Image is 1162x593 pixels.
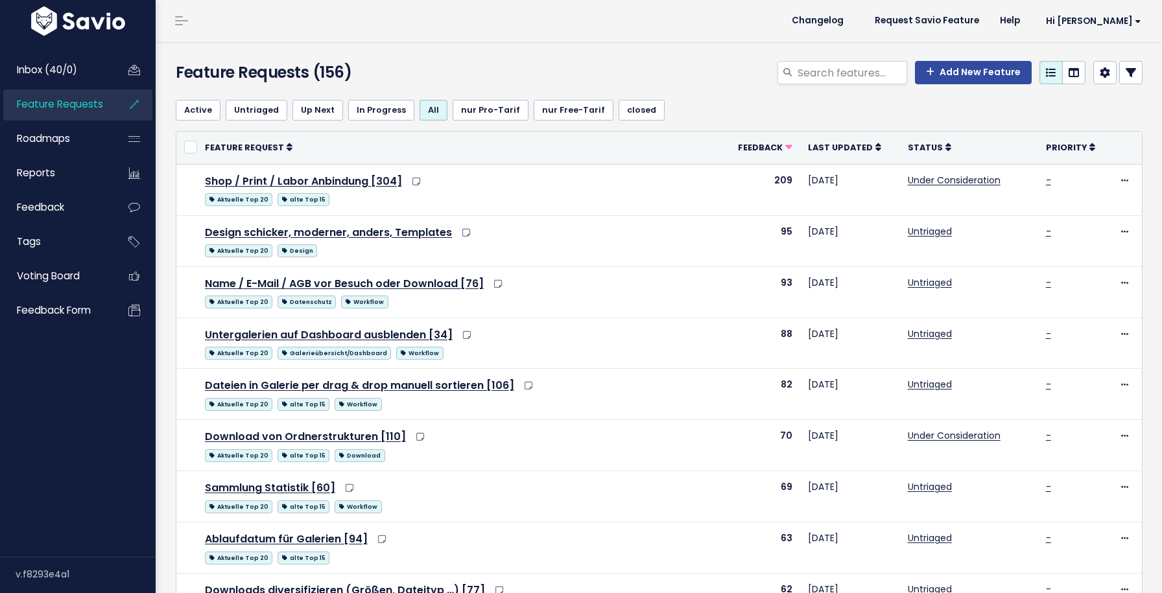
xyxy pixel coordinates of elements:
span: Workflow [341,296,388,308]
a: Aktuelle Top 20 [205,498,272,514]
a: alte Top 15 [278,395,329,412]
td: [DATE] [800,164,900,215]
a: Up Next [292,100,343,121]
a: Untriaged [226,100,287,121]
span: alte Top 15 [278,500,329,513]
td: [DATE] [800,420,900,471]
span: Aktuelle Top 20 [205,244,272,257]
a: - [1046,531,1051,544]
td: [DATE] [800,266,900,318]
a: Inbox (40/0) [3,55,108,85]
a: Last Updated [808,141,881,154]
a: alte Top 15 [278,447,329,463]
span: Feature Requests [17,97,103,111]
a: Priority [1046,141,1095,154]
a: Download [335,447,385,463]
a: Design schicker, moderner, anders, Templates [205,225,452,240]
img: logo-white.9d6f32f41409.svg [28,6,128,36]
span: Aktuelle Top 20 [205,193,272,206]
td: 69 [722,471,800,522]
span: Datenschutz [278,296,336,308]
span: Workflow [335,500,381,513]
span: Workflow [335,398,381,411]
span: alte Top 15 [278,449,329,462]
a: alte Top 15 [278,498,329,514]
a: Untriaged [908,327,952,340]
div: v.f8293e4a1 [16,557,156,591]
td: 82 [722,369,800,420]
a: - [1046,174,1051,187]
span: Last Updated [808,142,873,153]
a: - [1046,327,1051,340]
a: Download von Ordnerstrukturen [110] [205,429,406,444]
a: Under Consideration [908,429,1001,442]
a: Tags [3,227,108,257]
a: Feature Request [205,141,292,154]
a: Galerieübersicht/Dashboard [278,344,391,360]
a: Request Savio Feature [864,11,990,30]
a: Workflow [335,498,381,514]
span: Status [908,142,943,153]
a: Aktuelle Top 20 [205,549,272,565]
a: nur Pro-Tarif [453,100,528,121]
span: alte Top 15 [278,398,329,411]
span: Reports [17,166,55,180]
a: Datenschutz [278,293,336,309]
a: Status [908,141,951,154]
a: Sammlung Statistik [60] [205,480,335,495]
a: nur Free-Tarif [534,100,613,121]
a: Shop / Print / Labor Anbindung [304] [205,174,402,189]
span: Voting Board [17,269,80,283]
a: Help [990,11,1030,30]
span: Aktuelle Top 20 [205,449,272,462]
td: 63 [722,522,800,574]
span: Aktuelle Top 20 [205,398,272,411]
span: Aktuelle Top 20 [205,552,272,564]
a: Add New Feature [915,61,1032,84]
a: Design [278,242,317,258]
a: Aktuelle Top 20 [205,395,272,412]
span: Feedback form [17,303,91,317]
a: Aktuelle Top 20 [205,447,272,463]
span: Changelog [792,16,844,25]
a: Workflow [396,344,443,360]
h4: Feature Requests (156) [176,61,485,84]
a: - [1046,225,1051,238]
a: - [1046,378,1051,391]
a: - [1046,276,1051,289]
td: [DATE] [800,318,900,369]
a: Feature Requests [3,89,108,119]
a: - [1046,429,1051,442]
a: Active [176,100,220,121]
a: Feedback [3,192,108,222]
a: Ablaufdatum für Galerien [94] [205,531,368,546]
a: Under Consideration [908,174,1001,187]
a: Workflow [335,395,381,412]
span: Aktuelle Top 20 [205,500,272,513]
a: Untriaged [908,225,952,238]
a: Voting Board [3,261,108,291]
span: Feedback [17,200,64,214]
span: Inbox (40/0) [17,63,77,76]
td: [DATE] [800,522,900,574]
span: Aktuelle Top 20 [205,347,272,360]
a: Untriaged [908,378,952,391]
a: Aktuelle Top 20 [205,293,272,309]
a: Reports [3,158,108,188]
td: [DATE] [800,471,900,522]
span: Workflow [396,347,443,360]
td: 95 [722,215,800,266]
span: Roadmaps [17,132,70,145]
span: Feedback [738,142,783,153]
span: Feature Request [205,142,284,153]
td: [DATE] [800,369,900,420]
td: 70 [722,420,800,471]
span: alte Top 15 [278,193,329,206]
span: Priority [1046,142,1087,153]
a: Untriaged [908,276,952,289]
td: 209 [722,164,800,215]
a: Aktuelle Top 20 [205,344,272,360]
a: closed [619,100,665,121]
a: In Progress [348,100,414,121]
a: Feedback [738,141,792,154]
